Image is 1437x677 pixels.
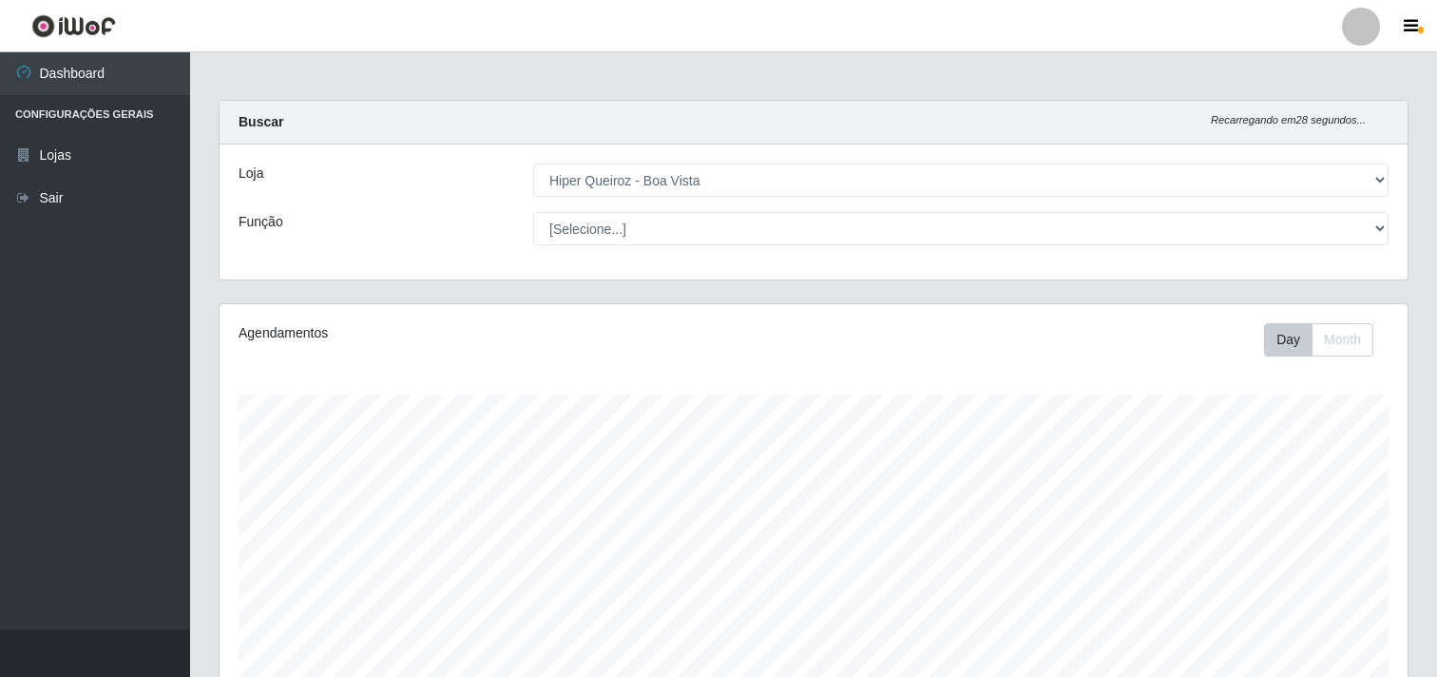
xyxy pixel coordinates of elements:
label: Loja [239,164,263,184]
button: Day [1264,323,1312,357]
img: CoreUI Logo [31,14,116,38]
i: Recarregando em 28 segundos... [1211,114,1366,126]
div: First group [1264,323,1373,357]
button: Month [1312,323,1373,357]
label: Função [239,212,283,232]
div: Toolbar with button groups [1264,323,1389,357]
div: Agendamentos [239,323,701,343]
strong: Buscar [239,114,283,129]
